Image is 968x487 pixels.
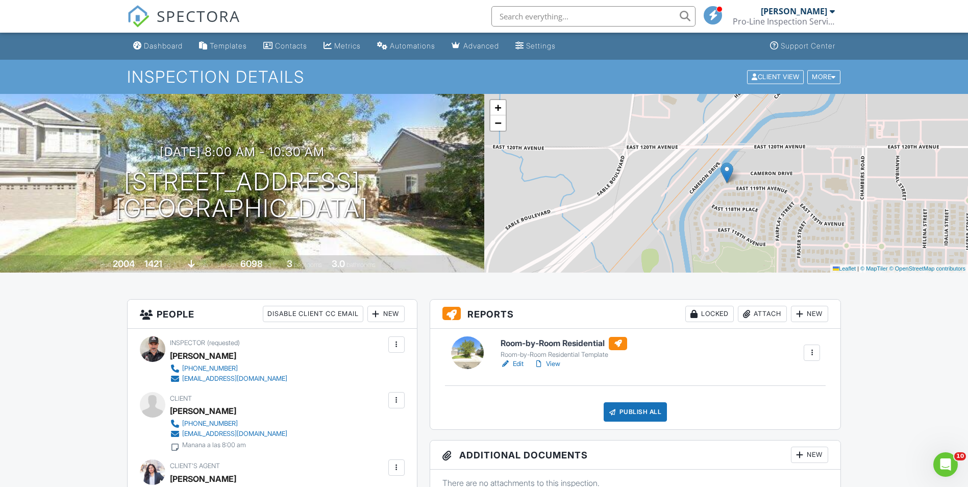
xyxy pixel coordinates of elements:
span: (requested) [207,339,240,347]
a: Edit [501,359,524,369]
div: Client View [747,70,804,84]
div: Contacts [275,41,307,50]
div: Manana a las 8:00 am [182,441,246,449]
h1: [STREET_ADDRESS] [GEOGRAPHIC_DATA] [115,168,368,223]
a: Support Center [766,37,839,56]
div: Publish All [604,402,667,422]
a: Metrics [319,37,365,56]
div: Automations [390,41,435,50]
span: 10 [954,452,966,460]
span: Client [170,395,192,402]
img: Marker [721,162,733,183]
a: Dashboard [129,37,187,56]
a: SPECTORA [127,14,240,35]
span: slab [196,261,208,269]
div: New [791,447,828,463]
div: Support Center [781,41,835,50]
span: Lot Size [217,261,239,269]
div: Advanced [463,41,499,50]
a: View [534,359,560,369]
div: 3 [287,258,292,269]
span: bedrooms [294,261,322,269]
a: Settings [511,37,560,56]
div: [EMAIL_ADDRESS][DOMAIN_NAME] [182,375,287,383]
img: The Best Home Inspection Software - Spectora [127,5,150,28]
a: [EMAIL_ADDRESS][DOMAIN_NAME] [170,374,287,384]
div: [PHONE_NUMBER] [182,364,238,373]
a: Room-by-Room Residential Room-by-Room Residential Template [501,337,627,359]
h3: Additional Documents [430,441,841,470]
h3: [DATE] 8:00 am - 10:30 am [160,145,325,159]
h1: Inspection Details [127,68,841,86]
div: Metrics [334,41,361,50]
h6: Room-by-Room Residential [501,337,627,350]
div: [PERSON_NAME] [761,6,827,16]
a: Advanced [448,37,503,56]
a: © OpenStreetMap contributors [889,265,965,272]
div: 6098 [240,258,263,269]
div: Templates [210,41,247,50]
a: [PHONE_NUMBER] [170,419,287,429]
span: bathrooms [346,261,376,269]
div: [PHONE_NUMBER] [182,420,238,428]
span: sq. ft. [164,261,178,269]
div: New [367,306,405,322]
a: © MapTiler [860,265,888,272]
span: − [494,116,501,129]
div: [PERSON_NAME] [170,348,236,363]
input: Search everything... [491,6,696,27]
div: More [807,70,840,84]
span: + [494,101,501,114]
a: Client View [746,72,806,80]
div: Pro-Line Inspection Services. [733,16,835,27]
iframe: Intercom live chat [933,452,958,477]
div: [EMAIL_ADDRESS][DOMAIN_NAME] [182,430,287,438]
div: [PERSON_NAME] [170,403,236,419]
div: New [791,306,828,322]
a: [EMAIL_ADDRESS][DOMAIN_NAME] [170,429,287,439]
div: Attach [738,306,787,322]
div: 1421 [144,258,162,269]
span: Built [100,261,111,269]
h3: People [128,300,417,329]
a: Templates [195,37,251,56]
span: Client's Agent [170,462,220,470]
a: Leaflet [833,265,856,272]
div: Locked [685,306,734,322]
a: Automations (Basic) [373,37,439,56]
span: SPECTORA [157,5,240,27]
div: Disable Client CC Email [263,306,363,322]
a: Zoom out [490,115,506,131]
span: Inspector [170,339,205,347]
h3: Reports [430,300,841,329]
span: sq.ft. [264,261,277,269]
a: [PHONE_NUMBER] [170,363,287,374]
div: Room-by-Room Residential Template [501,351,627,359]
div: Dashboard [144,41,183,50]
a: Contacts [259,37,311,56]
a: [PERSON_NAME] [170,471,236,486]
div: Settings [526,41,556,50]
div: 3.0 [332,258,345,269]
div: 2004 [113,258,135,269]
span: | [857,265,859,272]
a: Zoom in [490,100,506,115]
